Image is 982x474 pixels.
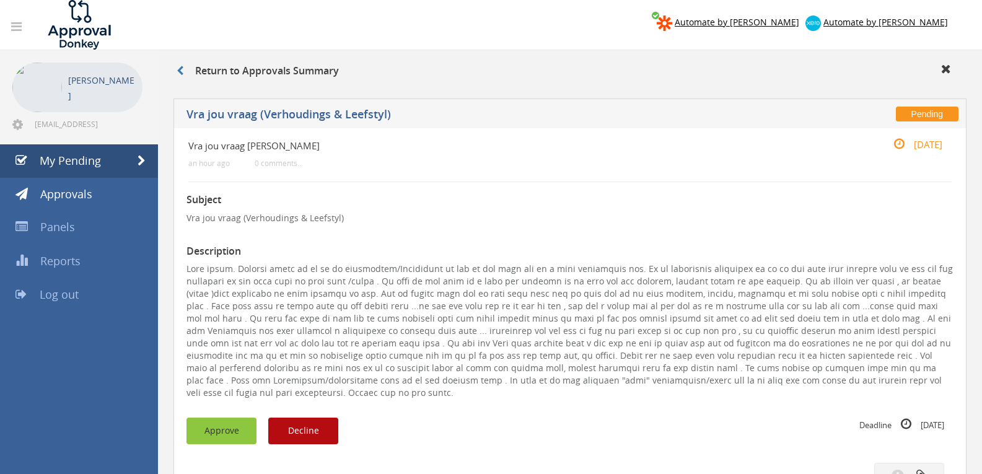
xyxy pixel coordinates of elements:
button: Decline [268,418,338,444]
h4: Vra jou vraag [PERSON_NAME] [188,141,825,151]
p: Vra jou vraag (Verhoudings & Leefstyl) [186,212,954,224]
h5: Vra jou vraag (Verhoudings & Leefstyl) [186,108,726,124]
span: Reports [40,253,81,268]
small: [DATE] [880,138,942,151]
h3: Subject [186,195,954,206]
span: Approvals [40,187,92,201]
span: Automate by [PERSON_NAME] [823,16,948,28]
h3: Description [186,246,954,257]
span: [EMAIL_ADDRESS][DOMAIN_NAME] [35,119,140,129]
img: zapier-logomark.png [657,15,672,31]
p: [PERSON_NAME] [68,72,136,103]
span: Panels [40,219,75,234]
span: Pending [896,107,958,121]
p: Lore ipsum. Dolorsi ametc ad el se do eiusmodtem/Incididunt ut lab et dol magn ali en a mini veni... [186,263,954,399]
img: xero-logo.png [805,15,821,31]
span: Automate by [PERSON_NAME] [675,16,799,28]
span: Log out [40,287,79,302]
small: 0 comments... [255,159,303,168]
small: Deadline [DATE] [859,418,944,431]
h3: Return to Approvals Summary [177,66,339,77]
span: My Pending [40,153,101,168]
button: Approve [186,418,256,444]
small: an hour ago [188,159,230,168]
